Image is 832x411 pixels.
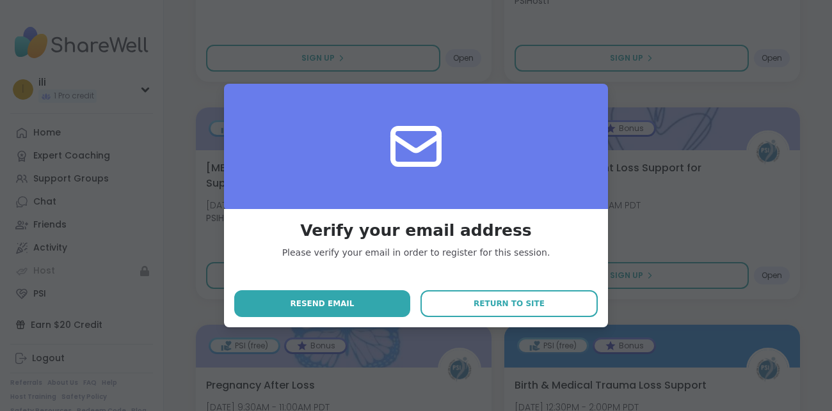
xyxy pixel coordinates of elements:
[282,247,550,260] div: Please verify your email in order to register for this session.
[290,298,354,309] span: Resend email
[474,298,545,309] span: Return to site
[234,290,410,317] button: Resend email
[282,219,550,242] div: Verify your email address
[420,290,598,317] button: Return to site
